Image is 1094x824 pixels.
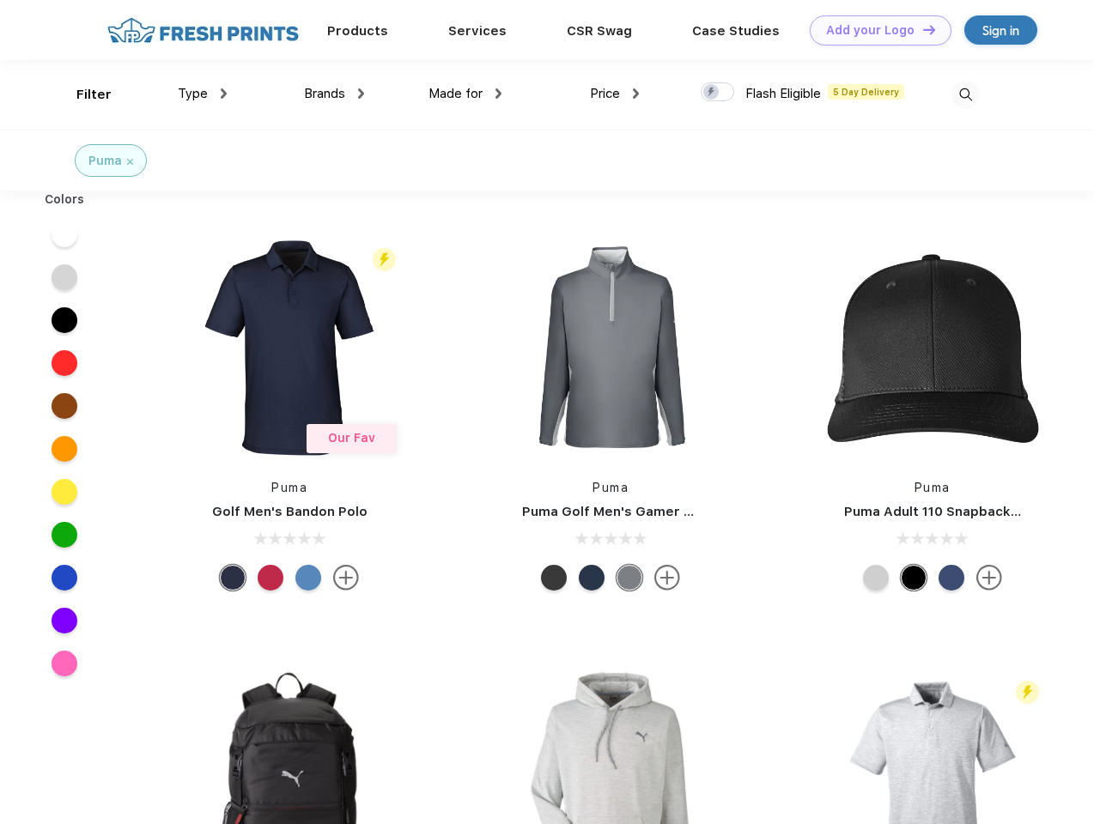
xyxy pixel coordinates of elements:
span: Our Fav [328,431,375,445]
div: Quarry Brt Whit [863,565,889,591]
img: func=resize&h=266 [496,233,725,462]
a: CSR Swag [567,23,632,39]
div: Colors [32,191,98,209]
img: flash_active_toggle.svg [373,248,396,271]
div: Puma [88,152,122,170]
img: desktop_search.svg [951,81,980,109]
div: Ski Patrol [258,565,283,591]
div: Navy Blazer [220,565,246,591]
div: Add your Logo [826,23,915,38]
a: Products [327,23,388,39]
a: Sign in [964,15,1037,45]
img: dropdown.png [633,88,639,99]
div: Puma Black [541,565,567,591]
img: more.svg [654,565,680,591]
div: Peacoat Qut Shd [939,565,964,591]
img: more.svg [976,565,1002,591]
div: Pma Blk Pma Blk [901,565,927,591]
div: Quiet Shade [617,565,642,591]
span: Brands [304,86,345,101]
img: func=resize&h=266 [175,233,404,462]
div: Lake Blue [295,565,321,591]
img: fo%20logo%202.webp [102,15,304,45]
a: Puma [593,481,629,494]
div: Filter [76,85,112,105]
img: filter_cancel.svg [127,159,133,165]
a: Golf Men's Bandon Polo [212,504,368,519]
img: DT [923,25,935,34]
a: Puma [915,481,951,494]
img: func=resize&h=266 [818,233,1047,462]
span: Made for [428,86,483,101]
a: Puma [271,481,307,494]
div: Sign in [982,21,1019,40]
img: flash_active_toggle.svg [1016,681,1039,704]
a: Puma Golf Men's Gamer Golf Quarter-Zip [522,504,793,519]
img: dropdown.png [221,88,227,99]
span: Flash Eligible [745,86,821,101]
div: Navy Blazer [579,565,605,591]
img: dropdown.png [495,88,501,99]
span: Type [178,86,208,101]
span: Price [590,86,620,101]
a: Services [448,23,507,39]
img: more.svg [333,565,359,591]
span: 5 Day Delivery [828,84,904,100]
img: dropdown.png [358,88,364,99]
